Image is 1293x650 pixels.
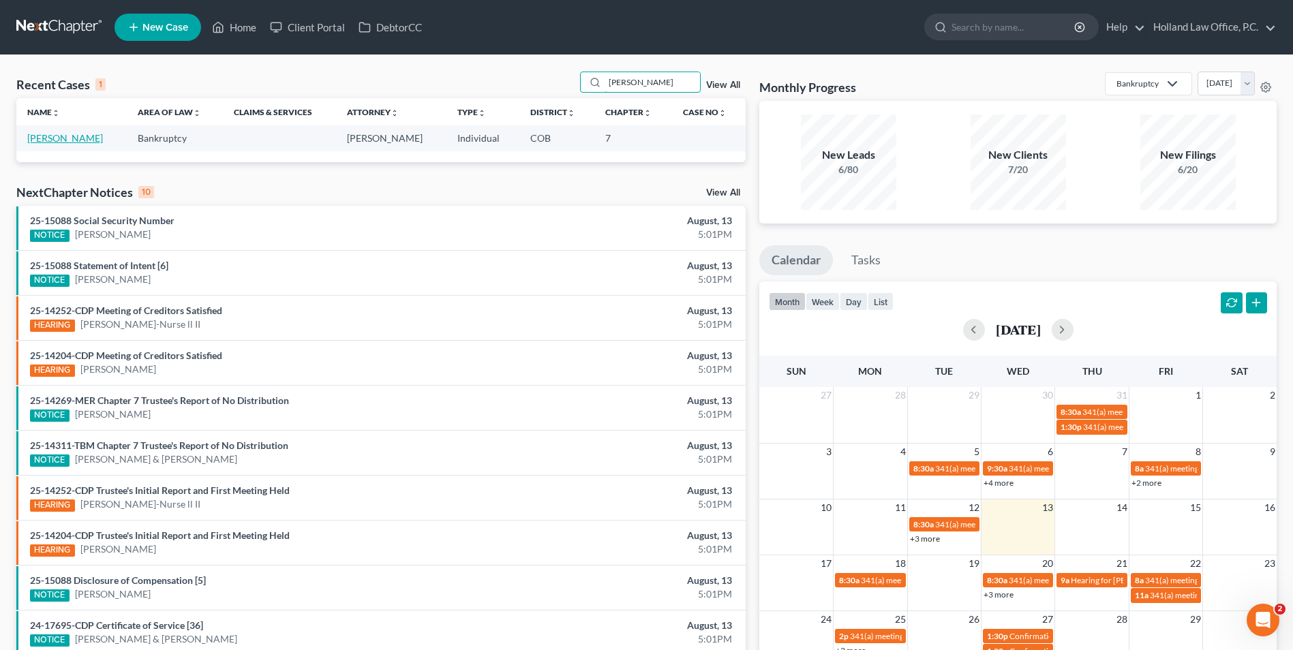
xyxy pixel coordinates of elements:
span: Sat [1231,365,1248,377]
td: 7 [594,125,671,151]
td: [PERSON_NAME] [336,125,446,151]
span: Tue [935,365,953,377]
span: 341(a) meeting for [PERSON_NAME] & [PERSON_NAME] [850,631,1054,641]
a: 25-14204-CDP Trustee's Initial Report and First Meeting Held [30,529,290,541]
span: 29 [1189,611,1202,628]
a: 25-14204-CDP Meeting of Creditors Satisfied [30,350,222,361]
input: Search by name... [605,72,700,92]
div: Recent Cases [16,76,106,93]
div: 5:01PM [507,452,732,466]
div: August, 13 [507,484,732,497]
div: NOTICE [30,409,70,422]
span: Mon [858,365,882,377]
a: Nameunfold_more [27,107,60,117]
span: 31 [1115,387,1129,403]
span: 2p [839,631,849,641]
span: 8:30a [913,463,934,474]
i: unfold_more [52,109,60,117]
div: 1 [95,78,106,91]
a: 25-14252-CDP Trustee's Initial Report and First Meeting Held [30,484,290,496]
iframe: Intercom live chat [1247,604,1279,636]
span: 1:30p [1061,422,1082,432]
h2: [DATE] [996,322,1041,337]
span: 341(a) meeting for [PERSON_NAME] [861,575,992,585]
a: 25-14269-MER Chapter 7 Trustee's Report of No Distribution [30,394,289,406]
button: day [840,292,868,311]
span: New Case [142,22,188,33]
span: 1:30p [987,631,1008,641]
span: Fri [1159,365,1173,377]
div: NOTICE [30,589,70,602]
span: 3 [825,444,833,460]
div: 5:01PM [507,318,732,331]
div: NOTICE [30,230,70,242]
span: 341(a) meeting for [PERSON_NAME] [1082,407,1214,417]
a: [PERSON_NAME] [75,407,151,421]
td: Individual [446,125,519,151]
div: August, 13 [507,214,732,228]
div: HEARING [30,365,75,377]
a: 25-15088 Disclosure of Compensation [5] [30,574,206,586]
span: 23 [1263,555,1277,572]
a: [PERSON_NAME] & [PERSON_NAME] [75,452,237,466]
span: 14 [1115,499,1129,516]
div: 7/20 [971,163,1066,176]
i: unfold_more [643,109,652,117]
span: 15 [1189,499,1202,516]
span: 16 [1263,499,1277,516]
div: August, 13 [507,259,732,273]
a: [PERSON_NAME]-Nurse ll II [80,318,200,331]
span: Hearing for [PERSON_NAME] & [PERSON_NAME] [1071,575,1249,585]
span: 1 [1194,387,1202,403]
td: COB [519,125,595,151]
a: Tasks [839,245,893,275]
span: Thu [1082,365,1102,377]
span: 27 [1041,611,1054,628]
span: Sun [787,365,806,377]
a: [PERSON_NAME] [80,542,156,556]
a: Calendar [759,245,833,275]
span: 30 [1041,387,1054,403]
span: 8:30a [913,519,934,529]
a: 25-15088 Social Security Number [30,215,174,226]
div: 5:01PM [507,228,732,241]
span: 341(a) meeting for [PERSON_NAME] & [PERSON_NAME] [1009,575,1213,585]
a: +2 more [1131,478,1161,488]
div: August, 13 [507,304,732,318]
button: list [868,292,894,311]
span: 8a [1135,575,1144,585]
div: August, 13 [507,394,732,407]
span: 9 [1268,444,1277,460]
span: 20 [1041,555,1054,572]
div: 10 [138,186,154,198]
div: HEARING [30,499,75,512]
a: 24-17695-CDP Certificate of Service [36] [30,619,203,631]
span: 7 [1121,444,1129,460]
div: 5:01PM [507,407,732,421]
div: New Filings [1140,147,1236,163]
div: 5:01PM [507,273,732,286]
a: View All [706,80,740,90]
a: DebtorCC [352,15,429,40]
span: 13 [1041,499,1054,516]
span: 22 [1189,555,1202,572]
a: Home [205,15,263,40]
a: +3 more [910,533,940,544]
a: [PERSON_NAME] [75,587,151,601]
div: August, 13 [507,349,732,362]
a: Holland Law Office, P.C. [1146,15,1276,40]
span: 24 [819,611,833,628]
span: Wed [1007,365,1029,377]
a: 25-15088 Statement of Intent [6] [30,260,168,271]
i: unfold_more [718,109,727,117]
span: 12 [967,499,981,516]
a: Client Portal [263,15,352,40]
span: 8:30a [987,575,1007,585]
span: 341(a) meeting for [PERSON_NAME] [935,463,1067,474]
th: Claims & Services [223,98,336,125]
span: 8:30a [839,575,860,585]
span: 4 [899,444,907,460]
span: 28 [1115,611,1129,628]
a: +3 more [984,589,1014,600]
a: +4 more [984,478,1014,488]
